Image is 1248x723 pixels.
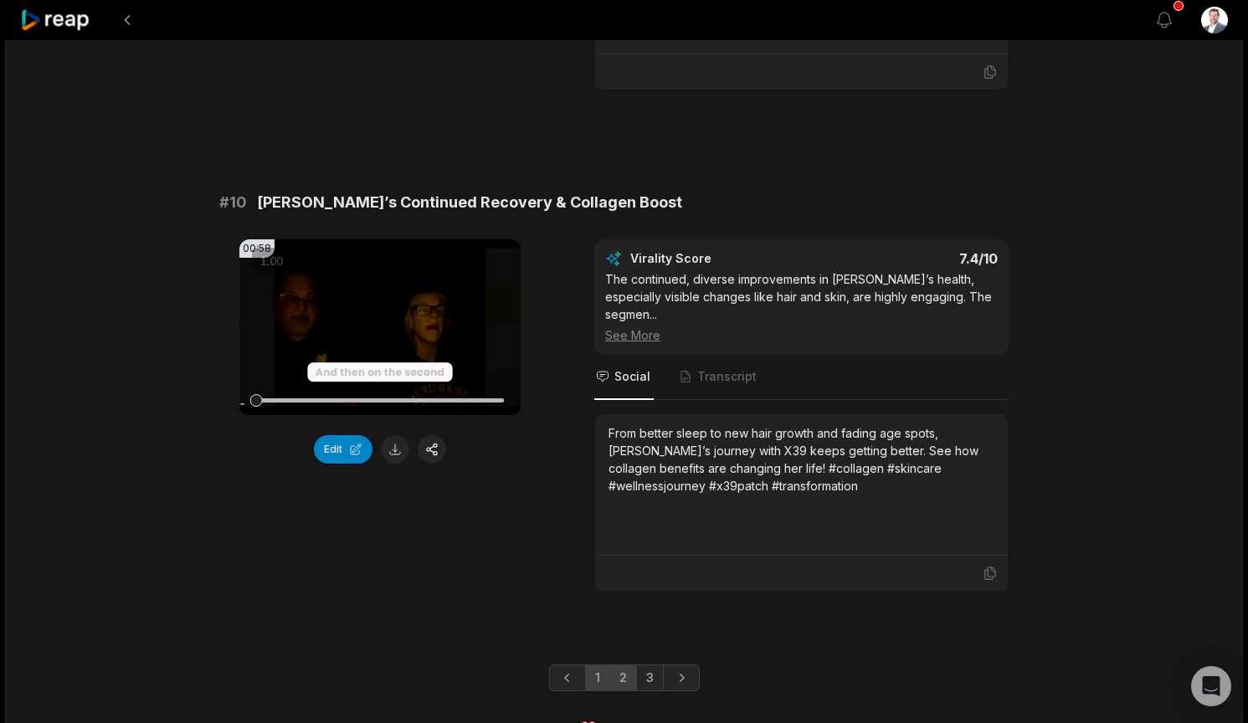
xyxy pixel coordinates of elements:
[549,664,700,691] ul: Pagination
[1191,666,1231,706] div: Open Intercom Messenger
[630,250,810,267] div: Virality Score
[609,424,994,495] div: From better sleep to new hair growth and fading age spots, [PERSON_NAME]’s journey with X39 keeps...
[549,664,586,691] a: Previous page
[605,270,998,344] div: The continued, diverse improvements in [PERSON_NAME]’s health, especially visible changes like ha...
[605,326,998,344] div: See More
[614,368,650,385] span: Social
[636,664,664,691] a: Page 3
[819,250,999,267] div: 7.4 /10
[697,368,757,385] span: Transcript
[594,355,1009,400] nav: Tabs
[257,191,682,214] span: [PERSON_NAME]’s Continued Recovery & Collagen Boost
[239,239,521,415] video: Your browser does not support mp4 format.
[314,435,372,464] button: Edit
[219,191,247,214] span: # 10
[663,664,700,691] a: Next page
[585,664,610,691] a: Page 1 is your current page
[609,664,637,691] a: Page 2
